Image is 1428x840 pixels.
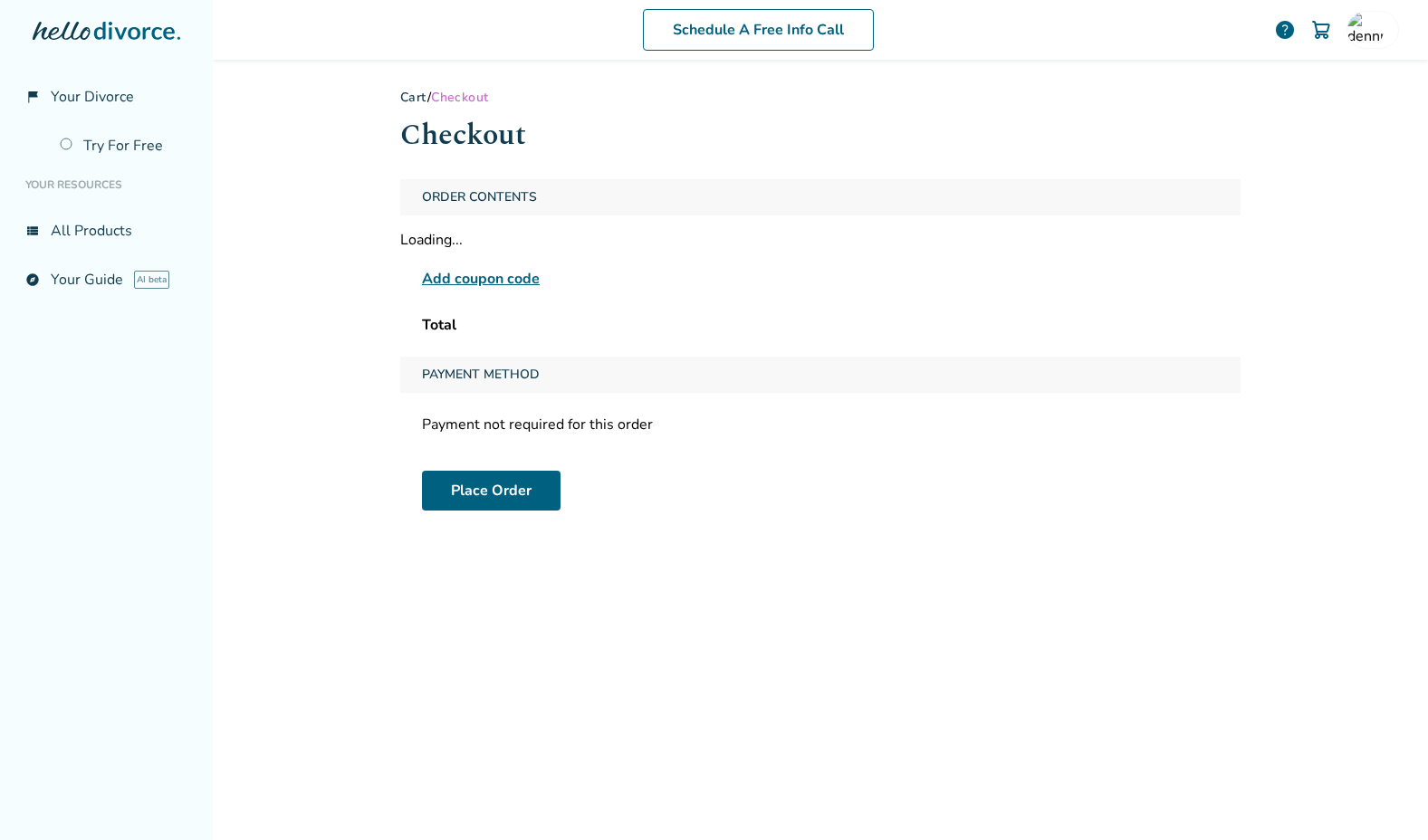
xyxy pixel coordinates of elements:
[431,89,488,106] span: Checkout
[1347,12,1384,48] img: dennpena@yahoo.com
[400,407,1241,442] div: Payment not required for this order
[400,230,1241,250] div: Loading...
[1310,19,1332,41] img: Cart
[643,9,874,51] a: Schedule A Free Info Call
[25,272,40,287] span: explore
[14,167,198,203] li: Your Resources
[422,315,456,335] span: Total
[14,210,198,252] a: view_listAll Products
[400,89,427,106] a: Cart
[400,113,1241,157] h1: Checkout
[134,271,169,289] span: AI beta
[422,268,540,290] span: Add coupon code
[51,87,134,107] span: Your Divorce
[422,471,561,511] button: Place Order
[415,179,544,215] span: Order Contents
[25,90,40,104] span: flag_2
[1274,19,1296,41] a: help
[400,89,1241,106] div: /
[415,357,547,393] span: Payment Method
[25,224,40,238] span: view_list
[49,125,198,167] a: Try For Free
[14,259,198,301] a: exploreYour GuideAI beta
[14,76,198,118] a: flag_2Your Divorce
